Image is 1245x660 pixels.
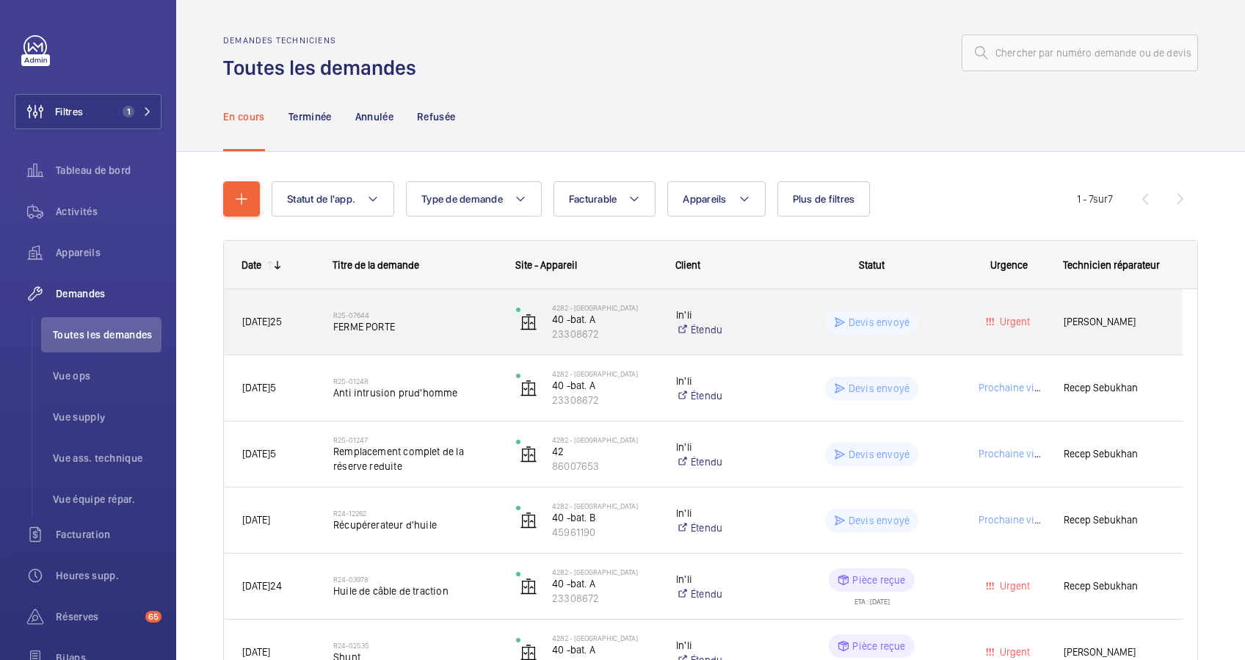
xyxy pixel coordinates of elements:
[676,638,771,653] p: In'li
[552,642,657,657] p: 40 -bat. A
[976,382,1050,394] span: Prochaine visite
[333,377,497,385] h2: R25-01248
[676,308,771,322] p: In'li
[242,514,270,526] span: [DATE]
[777,181,871,217] button: Plus de filtres
[56,527,161,542] span: Facturation
[859,259,885,271] span: Statut
[852,639,905,653] p: Pièce reçue
[676,388,771,403] a: Étendu
[515,259,577,271] span: Site - Appareil
[1093,193,1108,205] span: sur
[552,510,657,525] p: 40 -bat. B
[793,193,855,205] span: Plus de filtres
[56,204,161,219] span: Activités
[849,447,910,462] p: Devis envoyé
[676,454,771,469] a: Étendu
[667,181,765,217] button: Appareils
[333,311,497,319] h2: R25-07644
[849,315,910,330] p: Devis envoyé
[242,580,282,592] span: [DATE]24
[962,35,1198,71] input: Chercher par numéro demande ou de devis
[676,521,771,535] a: Étendu
[676,322,771,337] a: Étendu
[272,181,394,217] button: Statut de l'app.
[53,327,161,342] span: Toutes les demandes
[552,435,657,444] p: 4282 - [GEOGRAPHIC_DATA]
[242,382,276,394] span: [DATE]5
[520,512,537,529] img: elevator.svg
[553,181,656,217] button: Facturable
[333,584,497,598] span: Huile de câble de traction
[849,381,910,396] p: Devis envoyé
[15,94,161,129] button: Filtres1
[1064,512,1164,529] span: Recep Sebukhan
[552,591,657,606] p: 23308672
[1064,446,1164,463] span: Recep Sebukhan
[56,609,139,624] span: Réserves
[1063,259,1160,271] span: Technicien réparateur
[854,592,890,605] div: ETA : [DATE]
[53,369,161,383] span: Vue ops
[333,575,497,584] h2: R24-03978
[242,316,282,327] span: [DATE]25
[552,634,657,642] p: 4282 - [GEOGRAPHIC_DATA]
[676,440,771,454] p: In'li
[333,641,497,650] h2: R24-02535
[552,369,657,378] p: 4282 - [GEOGRAPHIC_DATA]
[145,611,161,623] span: 65
[520,578,537,595] img: elevator.svg
[333,444,497,474] span: Remplacement complet de la réserve reduite
[333,259,419,271] span: Titre de la demande
[852,573,905,587] p: Pièce reçue
[406,181,542,217] button: Type de demande
[683,193,726,205] span: Appareils
[520,313,537,331] img: elevator.svg
[997,646,1030,658] span: Urgent
[676,374,771,388] p: In'li
[56,245,161,260] span: Appareils
[552,459,657,474] p: 86007653
[287,193,355,205] span: Statut de l'app.
[552,312,657,327] p: 40 -bat. A
[1064,578,1164,595] span: Recep Sebukhan
[997,316,1030,327] span: Urgent
[55,104,83,119] span: Filtres
[676,506,771,521] p: In'li
[53,410,161,424] span: Vue supply
[552,378,657,393] p: 40 -bat. A
[288,109,332,124] p: Terminée
[552,393,657,407] p: 23308672
[53,451,161,465] span: Vue ass. technique
[355,109,393,124] p: Annulée
[552,567,657,576] p: 4282 - [GEOGRAPHIC_DATA]
[849,513,910,528] p: Devis envoyé
[333,518,497,532] span: Récupérerateur d'huile
[123,106,134,117] span: 1
[223,109,265,124] p: En cours
[552,444,657,459] p: 42
[242,646,270,658] span: [DATE]
[676,587,771,601] a: Étendu
[417,109,455,124] p: Refusée
[333,385,497,400] span: Anti intrusion prud'homme
[552,576,657,591] p: 40 -bat. A
[242,259,261,271] div: Date
[333,435,497,444] h2: R25-01247
[569,193,617,205] span: Facturable
[56,286,161,301] span: Demandes
[53,492,161,507] span: Vue équipe répar.
[976,448,1050,460] span: Prochaine visite
[520,446,537,463] img: elevator.svg
[1064,380,1164,396] span: Recep Sebukhan
[976,514,1050,526] span: Prochaine visite
[552,501,657,510] p: 4282 - [GEOGRAPHIC_DATA]
[676,572,771,587] p: In'li
[552,327,657,341] p: 23308672
[990,259,1028,271] span: Urgence
[223,35,425,46] h2: Demandes techniciens
[552,303,657,312] p: 4282 - [GEOGRAPHIC_DATA]
[56,568,161,583] span: Heures supp.
[421,193,503,205] span: Type de demande
[675,259,700,271] span: Client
